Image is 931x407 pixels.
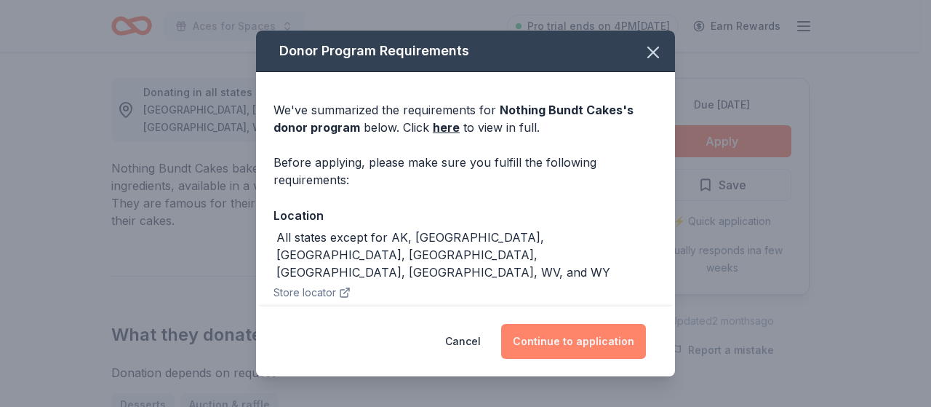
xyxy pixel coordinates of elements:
div: Donor Program Requirements [256,31,675,72]
div: All states except for AK, [GEOGRAPHIC_DATA], [GEOGRAPHIC_DATA], [GEOGRAPHIC_DATA], [GEOGRAPHIC_DA... [276,229,658,281]
button: Cancel [445,324,481,359]
div: Location [273,206,658,225]
div: We've summarized the requirements for below. Click to view in full. [273,101,658,136]
button: Continue to application [501,324,646,359]
a: here [433,119,460,136]
div: Before applying, please make sure you fulfill the following requirements: [273,154,658,189]
button: Store locator [273,284,351,301]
